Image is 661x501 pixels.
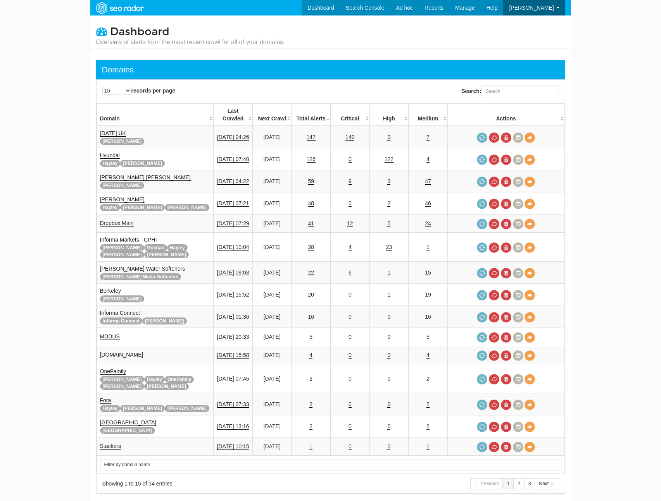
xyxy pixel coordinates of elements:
a: 2 [309,401,312,408]
a: Cancel in-progress audit [489,219,499,229]
a: 1 [426,244,430,250]
a: Dropbox Main [100,220,134,226]
td: [DATE] [252,233,292,262]
a: 140 [345,134,354,141]
a: 3 [524,478,535,489]
td: [DATE] [252,364,292,393]
a: Cancel in-progress audit [489,132,499,143]
a: Cancel in-progress audit [489,199,499,209]
a: Delete most recent audit [501,422,511,432]
span: Help [487,5,498,11]
a: Cancel in-progress audit [489,242,499,253]
a: Cancel in-progress audit [489,177,499,187]
a: [DATE] 10:15 [217,443,249,450]
span: Manage [455,5,475,11]
a: Request a crawl [477,154,487,165]
a: 1 [309,443,312,450]
a: 147 [307,134,316,141]
a: Request a crawl [477,199,487,209]
a: 0 [387,443,390,450]
a: 48 [308,200,314,207]
a: View Domain Overview [525,332,535,343]
a: 59 [308,178,314,185]
a: 0 [387,334,390,340]
a: Cancel in-progress audit [489,442,499,452]
a: 7 [426,134,430,141]
a: View Domain Overview [525,268,535,278]
a: 1 [502,478,514,489]
span: [PERSON_NAME] [100,182,145,189]
a: Request a crawl [477,350,487,361]
span: Hayley [167,244,188,251]
a: [DATE] 07:45 [217,376,249,382]
label: Search: [461,86,559,97]
a: Cancel in-progress audit [489,312,499,323]
a: Delete most recent audit [501,219,511,229]
a: 0 [349,443,352,450]
td: [DATE] [252,306,292,328]
span: [PERSON_NAME] [509,5,554,11]
a: Delete most recent audit [501,332,511,343]
a: View Domain Overview [525,132,535,143]
span: [PERSON_NAME] [120,204,165,211]
a: 22 [308,269,314,276]
a: 4 [426,156,430,163]
a: Crawl History [513,400,523,410]
td: [DATE] [252,126,292,148]
span: Hayley [100,405,121,412]
a: Request a crawl [477,290,487,300]
a: View Domain Overview [525,199,535,209]
a: MDDUS [100,333,120,340]
a: Delete most recent audit [501,374,511,384]
a: View Domain Overview [525,219,535,229]
a: 2 [309,423,312,430]
a: Request a crawl [477,422,487,432]
a: Crawl History [513,442,523,452]
a: [DATE] 04:26 [217,134,249,141]
span: [PERSON_NAME] [100,383,145,390]
a: Delete most recent audit [501,350,511,361]
a: 0 [387,352,390,359]
span: OneFamily [165,376,194,383]
th: Total Alerts: activate to sort column ascending [292,104,331,126]
input: Search [100,459,561,470]
span: [PERSON_NAME] [100,244,145,251]
a: 1 [387,269,390,276]
a: [DATE] 13:16 [217,423,249,430]
a: Delete most recent audit [501,312,511,323]
span: [PERSON_NAME] [100,138,145,145]
a: 0 [349,376,352,382]
span: [PERSON_NAME] [120,405,165,412]
a: Hyundai [100,152,120,159]
a: 28 [308,244,314,250]
a: Berkeley [100,288,121,294]
a: OneFamily [100,368,126,375]
td: [DATE] [252,192,292,214]
a: 1 [387,292,390,298]
a: [DATE] 09:03 [217,269,249,276]
span: [PERSON_NAME] [100,251,145,258]
a: 0 [349,334,352,340]
a: 0 [387,314,390,320]
th: Medium: activate to sort column descending [409,104,448,126]
a: 5 [426,334,430,340]
a: [DATE] 04:22 [217,178,249,185]
a: 5 [309,334,312,340]
a: [DOMAIN_NAME] [100,352,143,358]
a: [DATE] 15:52 [217,292,249,298]
span: Dashboard [110,25,169,38]
a: 47 [425,178,431,185]
a: View Domain Overview [525,374,535,384]
a: Cancel in-progress audit [489,374,499,384]
span: Gokhan [144,244,167,251]
a: 2 [387,200,390,207]
td: [DATE] [252,346,292,364]
a: 4 [309,352,312,359]
div: Domains [102,64,134,75]
a: Crawl History [513,154,523,165]
a: View Domain Overview [525,422,535,432]
span: [PERSON_NAME] [120,160,165,167]
a: [DATE] 20:33 [217,334,249,340]
a: 0 [349,156,352,163]
a: Crawl History [513,290,523,300]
